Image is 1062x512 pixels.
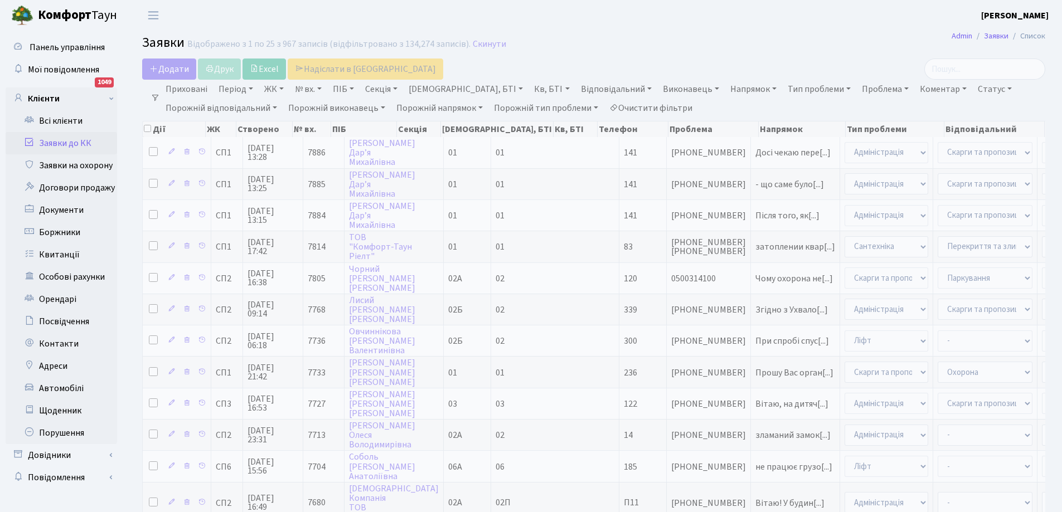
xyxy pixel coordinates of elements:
span: Заявки [142,33,185,52]
span: 185 [624,461,637,473]
a: Тип проблеми [783,80,855,99]
span: [DATE] 23:31 [248,426,298,444]
a: Овчиннікова[PERSON_NAME]Валентинівна [349,325,415,357]
th: [DEMOGRAPHIC_DATA], БТІ [441,121,554,137]
a: Excel [243,58,286,80]
a: Особові рахунки [6,266,117,288]
span: 01 [496,241,505,253]
a: Чорний[PERSON_NAME][PERSON_NAME] [349,263,415,294]
span: 01 [448,209,457,222]
a: Лисий[PERSON_NAME][PERSON_NAME] [349,294,415,325]
span: СП2 [216,337,238,345]
span: 06 [496,461,505,473]
th: ЖК [206,121,236,137]
a: Контакти [6,333,117,355]
span: 7885 [308,178,326,191]
span: [DATE] 15:56 [248,457,298,475]
span: 02А [448,497,462,509]
span: 02Б [448,304,463,316]
a: Admin [952,30,972,42]
span: Таун [38,6,117,25]
span: 02 [496,335,505,347]
a: Коментар [915,80,971,99]
a: ЖК [260,80,288,99]
a: Орендарі [6,288,117,310]
b: Комфорт [38,6,91,24]
span: 141 [624,178,637,191]
span: П11 [624,497,639,509]
a: Щоденник [6,399,117,422]
a: Квитанції [6,243,117,266]
div: 1049 [95,77,114,87]
span: [DATE] 16:53 [248,394,298,412]
th: № вх. [293,121,332,137]
a: [PERSON_NAME]Дар’яМихайлівна [349,200,415,231]
a: № вх. [290,80,326,99]
span: [DATE] 21:42 [248,363,298,381]
b: [PERSON_NAME] [981,9,1049,22]
span: При спробі спус[...] [755,335,829,347]
a: Всі клієнти [6,110,117,132]
input: Пошук... [924,58,1045,80]
a: Заявки до КК [6,132,117,154]
span: 7713 [308,429,326,441]
a: Автомобілі [6,377,117,399]
a: [PERSON_NAME]Дар’яМихайлівна [349,169,415,200]
span: [PHONE_NUMBER] [671,368,746,377]
a: Порожній тип проблеми [489,99,603,118]
button: Переключити навігацію [139,6,167,25]
th: Створено [236,121,292,137]
span: СП3 [216,399,238,408]
span: 300 [624,335,637,347]
span: 7814 [308,241,326,253]
span: 01 [448,367,457,379]
a: Проблема [857,80,913,99]
span: [PHONE_NUMBER] [671,337,746,345]
a: Виконавець [658,80,724,99]
a: Заявки [984,30,1008,42]
span: 141 [624,209,637,222]
span: [PHONE_NUMBER] [671,462,746,471]
span: СП2 [216,431,238,440]
span: [PHONE_NUMBER] [671,148,746,157]
th: Секція [397,121,441,137]
span: Прошу Вас орган[...] [755,367,833,379]
span: 02П [496,497,511,509]
span: 7886 [308,147,326,159]
span: 7884 [308,209,326,222]
span: 141 [624,147,637,159]
a: Статус [973,80,1016,99]
span: 02 [496,304,505,316]
a: Секція [361,80,402,99]
a: Панель управління [6,36,117,58]
span: [PHONE_NUMBER] [671,499,746,508]
span: затоплении квар[...] [755,241,835,253]
span: СП1 [216,368,238,377]
a: Клієнти [6,87,117,110]
span: 01 [496,209,505,222]
span: 236 [624,367,637,379]
span: [DATE] 13:28 [248,144,298,162]
a: [PERSON_NAME][PERSON_NAME][PERSON_NAME] [349,388,415,420]
span: 02 [496,272,505,285]
span: СП2 [216,274,238,283]
span: СП1 [216,211,238,220]
nav: breadcrumb [935,25,1062,48]
a: Порожній відповідальний [161,99,282,118]
span: [PHONE_NUMBER] [PHONE_NUMBER] [671,238,746,256]
a: Договори продажу [6,177,117,199]
a: [DEMOGRAPHIC_DATA], БТІ [404,80,527,99]
th: Дії [143,121,206,137]
a: Відповідальний [576,80,656,99]
span: 7805 [308,272,326,285]
a: Соболь[PERSON_NAME]Анатоліївна [349,451,415,482]
a: Напрямок [726,80,781,99]
span: 02 [496,429,505,441]
span: Мої повідомлення [28,64,99,76]
a: Адреси [6,355,117,377]
span: [DATE] 09:14 [248,300,298,318]
span: [DATE] 16:49 [248,494,298,511]
a: Кв, БТІ [530,80,574,99]
a: Період [214,80,258,99]
span: [PHONE_NUMBER] [671,305,746,314]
